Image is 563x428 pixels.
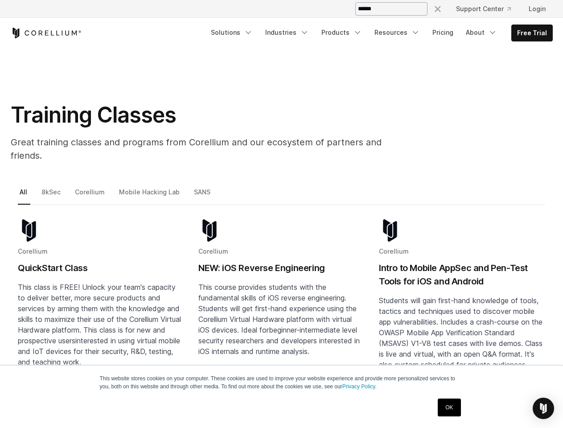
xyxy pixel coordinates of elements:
div: × [433,1,442,15]
a: Pricing [427,25,459,41]
img: corellium-logo-icon-dark [198,219,221,242]
h2: Intro to Mobile AppSec and Pen-Test Tools for iOS and Android [379,261,545,288]
button: Search [429,1,445,17]
h1: Training Classes [11,102,412,128]
img: corellium-logo-icon-dark [379,219,401,242]
span: This class is FREE! Unlock your team's capacity to deliver better, more secure products and servi... [18,283,181,345]
a: Free Trial [512,25,552,41]
a: All [18,186,30,205]
a: Blog post summary: NEW: iOS Reverse Engineering [198,219,365,399]
a: Privacy Policy. [342,383,377,390]
span: Students will gain first-hand knowledge of tools, tactics and techniques used to discover mobile ... [379,296,542,369]
img: corellium-logo-icon-dark [18,219,40,242]
span: beginner-intermediate level security researchers and developers interested in iOS internals and r... [198,325,360,356]
span: Corellium [198,247,228,255]
a: SANS [192,186,214,205]
a: Blog post summary: Intro to Mobile AppSec and Pen-Test Tools for iOS and Android [379,219,545,399]
span: Corellium [18,247,48,255]
div: Navigation Menu [205,25,553,41]
a: About [460,25,502,41]
a: Solutions [205,25,258,41]
a: Login [522,1,553,17]
a: Industries [260,25,314,41]
p: This website stores cookies on your computer. These cookies are used to improve your website expe... [100,374,464,391]
a: 8kSec [40,186,64,205]
a: Mobile Hacking Lab [117,186,183,205]
a: Corellium [73,186,108,205]
p: This course provides students with the fundamental skills of iOS reverse engineering. Students wi... [198,282,365,357]
div: Open Intercom Messenger [533,398,554,419]
p: Great training classes and programs from Corellium and our ecosystem of partners and friends. [11,136,412,162]
h2: QuickStart Class [18,261,184,275]
span: interested in using virtual mobile and IoT devices for their security, R&D, testing, and teaching... [18,336,180,366]
a: Resources [369,25,425,41]
a: Corellium Home [11,28,82,38]
span: Corellium [379,247,409,255]
div: Navigation Menu [422,1,553,17]
a: OK [438,399,460,416]
a: Support Center [449,1,518,17]
a: Products [316,25,367,41]
h2: NEW: iOS Reverse Engineering [198,261,365,275]
a: Blog post summary: QuickStart Class [18,219,184,399]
